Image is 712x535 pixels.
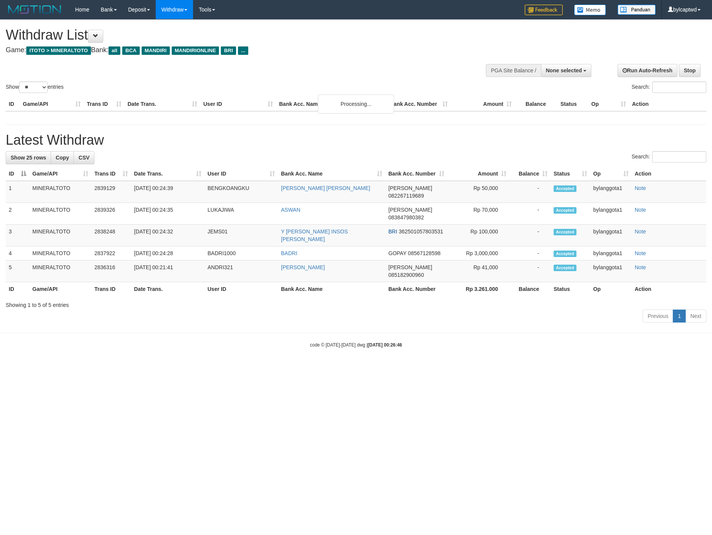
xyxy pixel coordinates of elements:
td: 2838248 [91,225,131,246]
span: ITOTO > MINERALTOTO [26,46,91,55]
span: [PERSON_NAME] [388,264,432,270]
span: Accepted [554,251,576,257]
a: CSV [73,151,94,164]
a: 1 [673,310,686,323]
h4: Game: Bank: [6,46,467,54]
th: Op [590,282,632,296]
th: ID [6,282,29,296]
a: Copy [51,151,74,164]
span: Copy 082267119689 to clipboard [388,193,424,199]
select: Showentries [19,81,48,93]
span: Copy 08567128598 to clipboard [408,250,441,256]
td: JEMS01 [204,225,278,246]
td: ANDRI321 [204,260,278,282]
div: Showing 1 to 5 of 5 entries [6,298,706,309]
input: Search: [652,81,706,93]
td: MINERALTOTO [29,203,91,225]
td: bylanggota1 [590,203,632,225]
a: [PERSON_NAME] [PERSON_NAME] [281,185,370,191]
td: 5 [6,260,29,282]
img: Feedback.jpg [525,5,563,15]
td: BENGKOANGKU [204,181,278,203]
th: Status [557,97,588,111]
td: - [509,225,551,246]
a: Note [635,185,646,191]
td: bylanggota1 [590,225,632,246]
th: Bank Acc. Name [276,97,387,111]
a: Run Auto-Refresh [618,64,677,77]
th: Balance [515,97,557,111]
th: Action [632,167,706,181]
span: BRI [221,46,236,55]
th: User ID [204,282,278,296]
img: Button%20Memo.svg [574,5,606,15]
span: CSV [78,155,89,161]
td: bylanggota1 [590,246,632,260]
td: MINERALTOTO [29,181,91,203]
a: Stop [679,64,701,77]
img: panduan.png [618,5,656,15]
th: Bank Acc. Number: activate to sort column ascending [385,167,447,181]
td: bylanggota1 [590,260,632,282]
span: [PERSON_NAME] [388,185,432,191]
td: Rp 70,000 [447,203,509,225]
th: Op [588,97,629,111]
span: MANDIRIONLINE [172,46,219,55]
th: Date Trans. [125,97,200,111]
label: Show entries [6,81,64,93]
span: Copy [56,155,69,161]
th: Amount [451,97,515,111]
span: BRI [388,228,397,235]
span: Copy 362501057803531 to clipboard [399,228,443,235]
td: - [509,260,551,282]
th: Bank Acc. Number [385,282,447,296]
th: Op: activate to sort column ascending [590,167,632,181]
a: [PERSON_NAME] [281,264,325,270]
td: - [509,203,551,225]
th: Game/API [20,97,84,111]
td: MINERALTOTO [29,260,91,282]
a: Show 25 rows [6,151,51,164]
a: BADRI [281,250,297,256]
td: [DATE] 00:24:35 [131,203,204,225]
span: Copy 083847980382 to clipboard [388,214,424,220]
small: code © [DATE]-[DATE] dwg | [310,342,402,348]
a: Note [635,228,646,235]
td: Rp 100,000 [447,225,509,246]
td: 2836316 [91,260,131,282]
a: ASWAN [281,207,300,213]
td: - [509,181,551,203]
td: LUKAJIWA [204,203,278,225]
td: MINERALTOTO [29,246,91,260]
th: ID [6,97,20,111]
label: Search: [632,151,706,163]
span: Accepted [554,185,576,192]
th: Trans ID: activate to sort column ascending [91,167,131,181]
td: bylanggota1 [590,181,632,203]
td: 3 [6,225,29,246]
th: User ID: activate to sort column ascending [204,167,278,181]
td: [DATE] 00:24:39 [131,181,204,203]
th: ID: activate to sort column descending [6,167,29,181]
td: [DATE] 00:24:28 [131,246,204,260]
th: Bank Acc. Name [278,282,385,296]
span: Copy 085182900960 to clipboard [388,272,424,278]
span: [PERSON_NAME] [388,207,432,213]
td: Rp 50,000 [447,181,509,203]
span: Accepted [554,265,576,271]
span: Show 25 rows [11,155,46,161]
th: Action [629,97,706,111]
th: Bank Acc. Name: activate to sort column ascending [278,167,385,181]
th: Rp 3.261.000 [447,282,509,296]
a: Y [PERSON_NAME] INSOS [PERSON_NAME] [281,228,348,242]
th: Game/API: activate to sort column ascending [29,167,91,181]
td: BADRI1000 [204,246,278,260]
th: Date Trans. [131,282,204,296]
div: Processing... [318,94,394,113]
th: Status: activate to sort column ascending [551,167,590,181]
span: BCA [122,46,139,55]
th: Bank Acc. Number [387,97,451,111]
th: Action [632,282,706,296]
span: MANDIRI [142,46,170,55]
td: [DATE] 00:21:41 [131,260,204,282]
